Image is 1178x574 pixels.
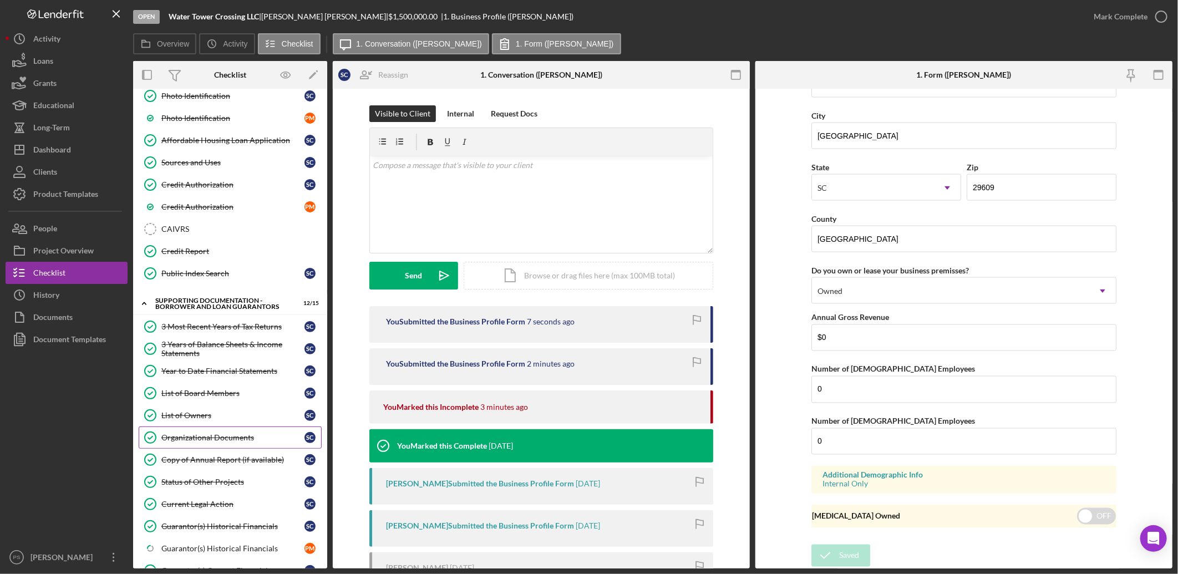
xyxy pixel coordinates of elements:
button: Checklist [6,262,128,284]
div: Open Intercom Messenger [1140,525,1167,552]
div: S C [304,135,316,146]
div: S C [304,432,316,443]
label: Annual Gross Revenue [811,313,889,322]
a: Public Index SearchSC [139,262,322,285]
button: Internal [441,105,480,122]
div: Request Docs [491,105,537,122]
div: S C [304,157,316,168]
button: Mark Complete [1083,6,1172,28]
div: People [33,217,57,242]
div: Mark Complete [1094,6,1147,28]
a: Credit AuthorizationSC [139,174,322,196]
div: Loans [33,50,53,75]
div: List of Owners [161,411,304,420]
text: PS [13,555,21,561]
label: 1. Form ([PERSON_NAME]) [516,39,614,48]
label: County [811,214,836,223]
div: History [33,284,59,309]
a: Activity [6,28,128,50]
div: 12 / 15 [299,300,319,307]
button: Activity [199,33,255,54]
button: PS[PERSON_NAME] [6,546,128,568]
a: Credit Report [139,240,322,262]
button: Grants [6,72,128,94]
div: Credit Authorization [161,202,304,211]
label: Checklist [282,39,313,48]
div: Photo Identification [161,114,304,123]
time: 2025-08-19 14:41 [527,359,575,368]
div: $1,500,000.00 [388,12,441,21]
button: Product Templates [6,183,128,205]
div: Document Templates [33,328,106,353]
label: Activity [223,39,247,48]
div: Internal Only [822,480,1105,489]
label: 1. Conversation ([PERSON_NAME]) [357,39,482,48]
div: Year to Date Financial Statements [161,367,304,375]
div: Educational [33,94,74,119]
a: Guarantor(s) Historical FinancialsSC [139,515,322,537]
div: S C [304,388,316,399]
div: Status of Other Projects [161,478,304,486]
div: Guarantor(s) Historical Financials [161,522,304,531]
a: Year to Date Financial StatementsSC [139,360,322,382]
div: | 1. Business Profile ([PERSON_NAME]) [441,12,573,21]
div: CAIVRS [161,225,321,233]
div: Public Index Search [161,269,304,278]
button: 1. Conversation ([PERSON_NAME]) [333,33,489,54]
div: Product Templates [33,183,98,208]
button: Checklist [258,33,321,54]
button: Educational [6,94,128,116]
div: Checklist [214,70,246,79]
button: Visible to Client [369,105,436,122]
button: Clients [6,161,128,183]
div: Credit Authorization [161,180,304,189]
div: Long-Term [33,116,70,141]
button: Loans [6,50,128,72]
button: Saved [811,545,870,567]
time: 2025-07-31 15:45 [450,563,474,572]
div: 1. Form ([PERSON_NAME]) [917,70,1012,79]
time: 2025-08-04 21:05 [576,479,600,488]
div: Current Legal Action [161,500,304,509]
div: S C [338,69,351,81]
div: P M [304,201,316,212]
div: Internal [447,105,474,122]
a: Guarantor(s) Historical FinancialsPM [139,537,322,560]
div: Documents [33,306,73,331]
button: Dashboard [6,139,128,161]
a: List of OwnersSC [139,404,322,426]
time: 2025-08-04 21:04 [576,521,600,530]
div: Credit Report [161,247,321,256]
div: [PERSON_NAME] Submitted the Business Profile Form [386,521,574,530]
div: 3 Most Recent Years of Tax Returns [161,322,304,331]
div: [PERSON_NAME] [386,563,448,572]
div: S C [304,321,316,332]
div: Supporting Documentation - Borrower and Loan Guarantors [155,297,291,310]
button: Project Overview [6,240,128,262]
label: Number of [DEMOGRAPHIC_DATA] Employees [811,416,975,426]
div: P M [304,113,316,124]
a: CAIVRS [139,218,322,240]
a: List of Board MembersSC [139,382,322,404]
div: S C [304,499,316,510]
div: Open [133,10,160,24]
time: 2025-08-19 14:44 [527,317,575,326]
button: Documents [6,306,128,328]
a: Status of Other ProjectsSC [139,471,322,493]
div: Sources and Uses [161,158,304,167]
a: People [6,217,128,240]
label: City [811,111,825,120]
label: Zip [967,162,978,172]
div: Affordable Housing Loan Application [161,136,304,145]
time: 2025-08-06 18:47 [489,441,513,450]
label: Overview [157,39,189,48]
button: History [6,284,128,306]
div: | [169,12,261,21]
